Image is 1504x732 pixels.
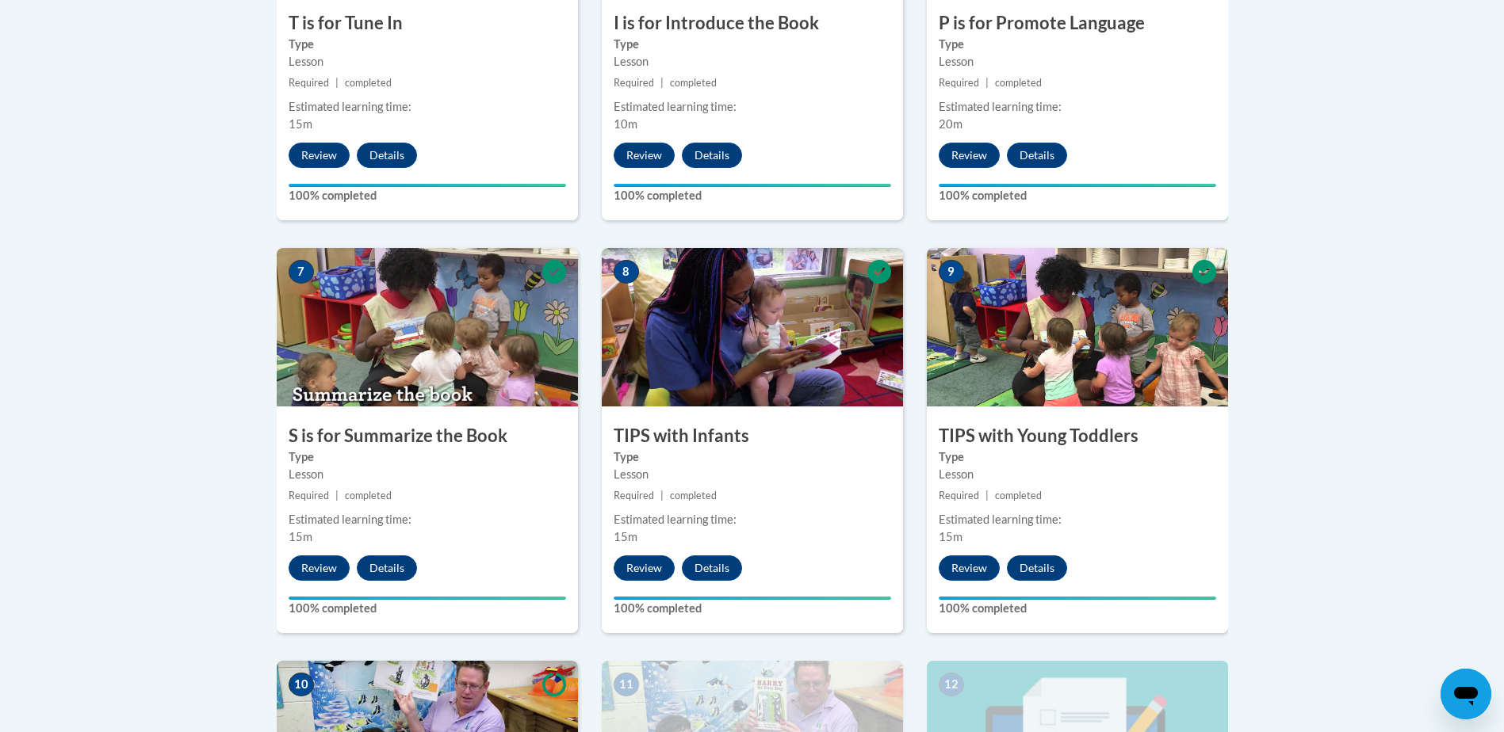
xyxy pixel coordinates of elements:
[335,77,339,89] span: |
[939,98,1216,116] div: Estimated learning time:
[289,143,350,168] button: Review
[1007,143,1067,168] button: Details
[682,143,742,168] button: Details
[939,490,979,501] span: Required
[985,490,989,501] span: |
[289,117,312,131] span: 15m
[289,184,566,187] div: Your progress
[289,466,566,483] div: Lesson
[614,555,675,581] button: Review
[289,597,566,600] div: Your progress
[927,248,1228,406] img: Course Image
[614,53,891,71] div: Lesson
[289,53,566,71] div: Lesson
[289,530,312,543] span: 15m
[1007,555,1067,581] button: Details
[939,260,964,284] span: 9
[985,77,989,89] span: |
[660,77,664,89] span: |
[939,600,1216,617] label: 100% completed
[614,143,675,168] button: Review
[614,187,891,204] label: 100% completed
[289,490,329,501] span: Required
[995,77,1042,89] span: completed
[289,98,566,116] div: Estimated learning time:
[289,673,314,696] span: 10
[289,448,566,466] label: Type
[939,117,962,131] span: 20m
[357,143,417,168] button: Details
[927,11,1228,36] h3: P is for Promote Language
[939,673,964,696] span: 12
[602,11,903,36] h3: I is for Introduce the Book
[614,511,891,528] div: Estimated learning time:
[614,530,637,543] span: 15m
[614,117,637,131] span: 10m
[939,53,1216,71] div: Lesson
[939,555,1000,581] button: Review
[1441,669,1491,719] iframe: Button to launch messaging window
[289,187,566,204] label: 100% completed
[939,143,1000,168] button: Review
[602,424,903,448] h3: TIPS with Infants
[670,77,717,89] span: completed
[682,555,742,581] button: Details
[345,490,392,501] span: completed
[614,77,654,89] span: Required
[614,466,891,483] div: Lesson
[614,597,891,600] div: Your progress
[939,530,962,543] span: 15m
[277,424,578,448] h3: S is for Summarize the Book
[939,77,979,89] span: Required
[345,77,392,89] span: completed
[289,600,566,617] label: 100% completed
[614,260,639,284] span: 8
[277,11,578,36] h3: T is for Tune In
[614,448,891,466] label: Type
[995,490,1042,501] span: completed
[614,98,891,116] div: Estimated learning time:
[939,187,1216,204] label: 100% completed
[289,260,314,284] span: 7
[357,555,417,581] button: Details
[289,77,329,89] span: Required
[602,248,903,406] img: Course Image
[927,424,1228,448] h3: TIPS with Young Toddlers
[614,673,639,696] span: 11
[939,184,1216,187] div: Your progress
[289,555,350,581] button: Review
[939,466,1216,483] div: Lesson
[289,36,566,53] label: Type
[939,511,1216,528] div: Estimated learning time:
[614,490,654,501] span: Required
[277,248,578,406] img: Course Image
[660,490,664,501] span: |
[614,600,891,617] label: 100% completed
[939,36,1216,53] label: Type
[335,490,339,501] span: |
[939,448,1216,466] label: Type
[614,36,891,53] label: Type
[614,184,891,187] div: Your progress
[289,511,566,528] div: Estimated learning time:
[939,597,1216,600] div: Your progress
[670,490,717,501] span: completed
